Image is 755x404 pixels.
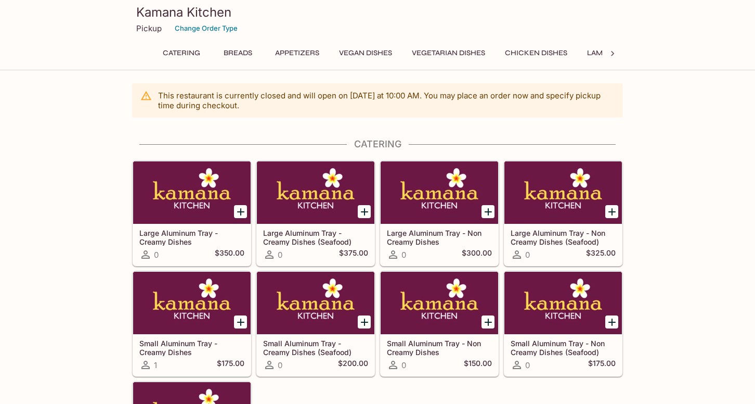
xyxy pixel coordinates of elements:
[586,248,616,261] h5: $325.00
[234,315,247,329] button: Add Small Aluminum Tray - Creamy Dishes
[358,315,371,329] button: Add Small Aluminum Tray - Creamy Dishes (Seafood)
[525,360,530,370] span: 0
[358,205,371,218] button: Add Large Aluminum Tray - Creamy Dishes (Seafood)
[133,271,251,376] a: Small Aluminum Tray - Creamy Dishes1$175.00
[481,205,494,218] button: Add Large Aluminum Tray - Non Creamy Dishes
[499,46,573,60] button: Chicken Dishes
[256,271,375,376] a: Small Aluminum Tray - Creamy Dishes (Seafood)0$200.00
[406,46,491,60] button: Vegetarian Dishes
[588,359,616,371] h5: $175.00
[139,229,244,246] h5: Large Aluminum Tray - Creamy Dishes
[380,271,499,376] a: Small Aluminum Tray - Non Creamy Dishes0$150.00
[381,161,498,224] div: Large Aluminum Tray - Non Creamy Dishes
[462,248,492,261] h5: $300.00
[525,250,530,260] span: 0
[158,91,615,110] p: This restaurant is currently closed and will open on [DATE] at 10:00 AM . You may place an order ...
[263,229,368,246] h5: Large Aluminum Tray - Creamy Dishes (Seafood)
[278,360,282,370] span: 0
[257,161,374,224] div: Large Aluminum Tray - Creamy Dishes (Seafood)
[157,46,206,60] button: Catering
[381,272,498,334] div: Small Aluminum Tray - Non Creamy Dishes
[256,161,375,266] a: Large Aluminum Tray - Creamy Dishes (Seafood)0$375.00
[170,20,242,36] button: Change Order Type
[154,360,157,370] span: 1
[214,46,261,60] button: Breads
[132,138,623,150] h4: Catering
[133,161,251,266] a: Large Aluminum Tray - Creamy Dishes0$350.00
[401,360,406,370] span: 0
[339,248,368,261] h5: $375.00
[387,229,492,246] h5: Large Aluminum Tray - Non Creamy Dishes
[504,161,622,224] div: Large Aluminum Tray - Non Creamy Dishes (Seafood)
[338,359,368,371] h5: $200.00
[511,339,616,356] h5: Small Aluminum Tray - Non Creamy Dishes (Seafood)
[481,315,494,329] button: Add Small Aluminum Tray - Non Creamy Dishes
[333,46,398,60] button: Vegan Dishes
[217,359,244,371] h5: $175.00
[139,339,244,356] h5: Small Aluminum Tray - Creamy Dishes
[605,205,618,218] button: Add Large Aluminum Tray - Non Creamy Dishes (Seafood)
[387,339,492,356] h5: Small Aluminum Tray - Non Creamy Dishes
[278,250,282,260] span: 0
[257,272,374,334] div: Small Aluminum Tray - Creamy Dishes (Seafood)
[605,315,618,329] button: Add Small Aluminum Tray - Non Creamy Dishes (Seafood)
[136,23,162,33] p: Pickup
[133,272,251,334] div: Small Aluminum Tray - Creamy Dishes
[215,248,244,261] h5: $350.00
[263,339,368,356] h5: Small Aluminum Tray - Creamy Dishes (Seafood)
[234,205,247,218] button: Add Large Aluminum Tray - Creamy Dishes
[380,161,499,266] a: Large Aluminum Tray - Non Creamy Dishes0$300.00
[401,250,406,260] span: 0
[464,359,492,371] h5: $150.00
[504,161,622,266] a: Large Aluminum Tray - Non Creamy Dishes (Seafood)0$325.00
[269,46,325,60] button: Appetizers
[133,161,251,224] div: Large Aluminum Tray - Creamy Dishes
[504,272,622,334] div: Small Aluminum Tray - Non Creamy Dishes (Seafood)
[581,46,641,60] button: Lamb Dishes
[511,229,616,246] h5: Large Aluminum Tray - Non Creamy Dishes (Seafood)
[154,250,159,260] span: 0
[504,271,622,376] a: Small Aluminum Tray - Non Creamy Dishes (Seafood)0$175.00
[136,4,619,20] h3: Kamana Kitchen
